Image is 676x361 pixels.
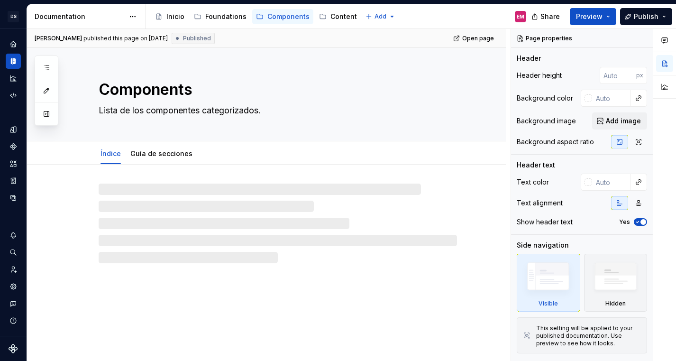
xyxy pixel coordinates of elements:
div: Content [330,12,357,21]
button: Preview [570,8,616,25]
input: Auto [600,67,636,84]
div: Background image [517,116,576,126]
label: Yes [619,218,630,226]
a: Invite team [6,262,21,277]
div: Hidden [584,254,648,312]
button: Add image [592,112,647,130]
a: Foundations [190,9,250,24]
button: Contact support [6,296,21,311]
div: Text color [517,177,549,187]
input: Auto [592,90,630,107]
button: Search ⌘K [6,245,21,260]
div: published this page on [DATE] [83,35,168,42]
div: EM [517,13,524,20]
div: Show header text [517,217,573,227]
a: Home [6,37,21,52]
a: Inicio [151,9,188,24]
a: Storybook stories [6,173,21,188]
a: Design tokens [6,122,21,137]
div: This setting will be applied to your published documentation. Use preview to see how it looks. [536,324,641,347]
span: [PERSON_NAME] [35,35,82,42]
div: Header height [517,71,562,80]
div: Inicio [166,12,184,21]
textarea: Components [97,78,455,101]
a: Índice [100,149,121,157]
div: DS [8,11,19,22]
button: Notifications [6,228,21,243]
p: px [636,72,643,79]
a: Data sources [6,190,21,205]
div: Components [267,12,310,21]
span: Open page [462,35,494,42]
div: Text alignment [517,198,563,208]
div: Background color [517,93,573,103]
div: Background aspect ratio [517,137,594,147]
a: Components [252,9,313,24]
div: Foundations [205,12,247,21]
div: Visible [539,300,558,307]
a: Settings [6,279,21,294]
div: Documentation [35,12,124,21]
textarea: Lista de los componentes categorizados. [97,103,455,118]
a: Code automation [6,88,21,103]
button: DS [2,6,25,27]
span: Publish [634,12,658,21]
a: Documentation [6,54,21,69]
span: Add image [606,116,641,126]
div: Header text [517,160,555,170]
div: Guía de secciones [127,143,196,163]
a: Guía de secciones [130,149,192,157]
a: Assets [6,156,21,171]
span: Add [375,13,386,20]
span: Share [540,12,560,21]
a: Analytics [6,71,21,86]
div: Side navigation [517,241,569,250]
button: Share [527,8,566,25]
svg: Supernova Logo [9,344,18,353]
span: Published [183,35,211,42]
button: Publish [620,8,672,25]
div: Hidden [605,300,626,307]
a: Content [315,9,361,24]
span: Preview [576,12,603,21]
a: Open page [450,32,498,45]
div: Page tree [151,7,361,26]
input: Auto [592,174,630,191]
div: Visible [517,254,580,312]
a: Components [6,139,21,154]
div: Índice [97,143,125,163]
div: Header [517,54,541,63]
button: Add [363,10,398,23]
